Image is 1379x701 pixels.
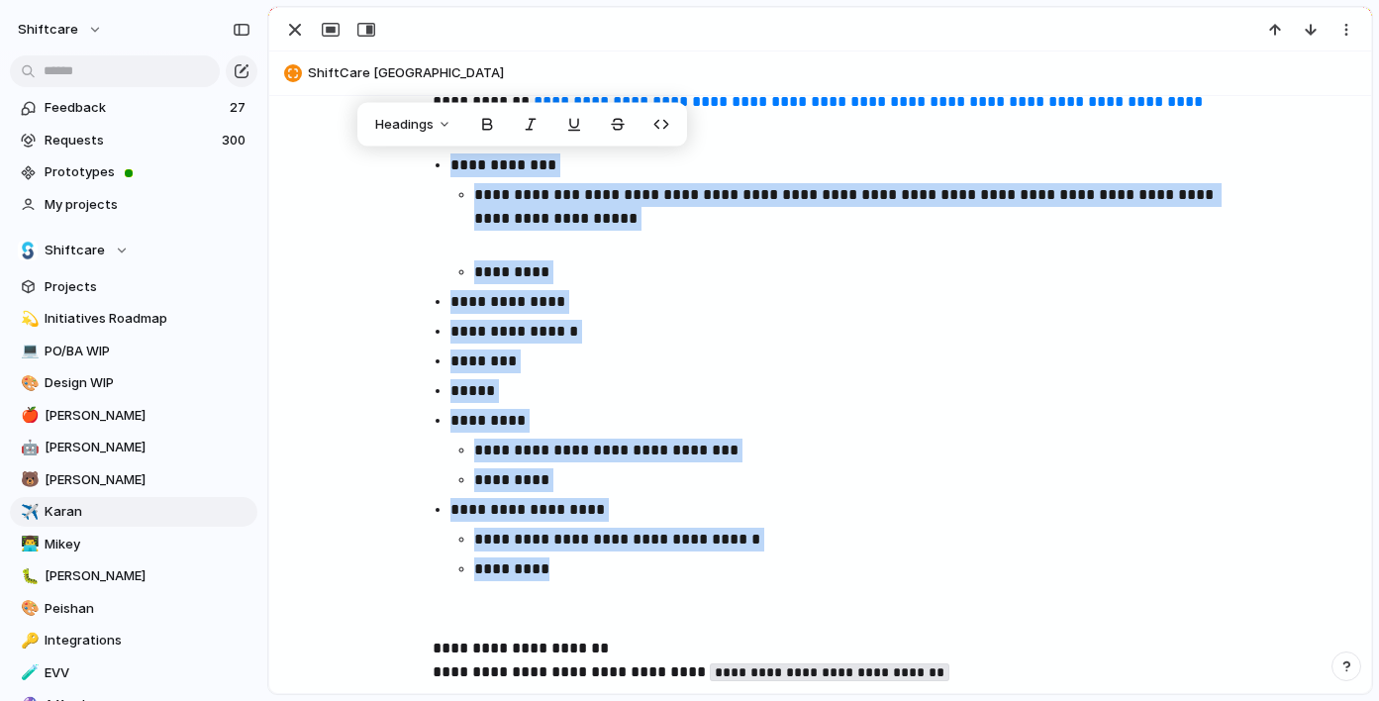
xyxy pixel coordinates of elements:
button: Headings [363,109,463,141]
span: 300 [222,131,249,150]
span: [PERSON_NAME] [45,470,250,490]
div: 🍎 [21,404,35,427]
button: Shiftcare [10,236,257,265]
div: 🔑 [21,630,35,652]
span: Feedback [45,98,224,118]
a: 🎨Design WIP [10,368,257,398]
button: 💻 [18,342,38,361]
div: 🐛 [21,565,35,588]
span: Initiatives Roadmap [45,309,250,329]
a: 🍎[PERSON_NAME] [10,401,257,431]
span: Requests [45,131,216,150]
div: 🎨 [21,597,35,620]
button: 🐻 [18,470,38,490]
button: 👨‍💻 [18,535,38,554]
div: 🧪 [21,661,35,684]
button: 🧪 [18,663,38,683]
div: 💻 [21,340,35,362]
button: 🎨 [18,599,38,619]
span: Prototypes [45,162,250,182]
div: 💫 [21,308,35,331]
a: Prototypes [10,157,257,187]
button: shiftcare [9,14,113,46]
a: Requests300 [10,126,257,155]
span: ShiftCare [GEOGRAPHIC_DATA] [308,63,1362,83]
div: 🤖 [21,437,35,459]
button: 💫 [18,309,38,329]
span: Projects [45,277,250,297]
a: 💻PO/BA WIP [10,337,257,366]
a: ✈️Karan [10,497,257,527]
a: 🔑Integrations [10,626,257,655]
a: My projects [10,190,257,220]
span: Peishan [45,599,250,619]
button: 🤖 [18,438,38,457]
a: 🐻[PERSON_NAME] [10,465,257,495]
a: 🧪EVV [10,658,257,688]
a: 🤖[PERSON_NAME] [10,433,257,462]
span: My projects [45,195,250,215]
span: Integrations [45,631,250,651]
span: Headings [375,115,434,135]
div: 🎨 [21,372,35,395]
a: 👨‍💻Mikey [10,530,257,559]
span: [PERSON_NAME] [45,566,250,586]
div: 🐻 [21,468,35,491]
span: Karan [45,502,250,522]
button: 🍎 [18,406,38,426]
span: EVV [45,663,250,683]
span: 27 [230,98,249,118]
span: shiftcare [18,20,78,40]
a: 🐛[PERSON_NAME] [10,561,257,591]
span: [PERSON_NAME] [45,406,250,426]
button: ShiftCare [GEOGRAPHIC_DATA] [278,57,1362,89]
div: ✈️ [21,501,35,524]
span: Design WIP [45,373,250,393]
a: Feedback27 [10,93,257,123]
a: Projects [10,272,257,302]
button: 🔑 [18,631,38,651]
span: PO/BA WIP [45,342,250,361]
span: Mikey [45,535,250,554]
span: Shiftcare [45,241,105,260]
a: 🎨Peishan [10,594,257,624]
div: 👨‍💻 [21,533,35,555]
button: 🎨 [18,373,38,393]
button: 🐛 [18,566,38,586]
span: [PERSON_NAME] [45,438,250,457]
button: ✈️ [18,502,38,522]
a: 💫Initiatives Roadmap [10,304,257,334]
